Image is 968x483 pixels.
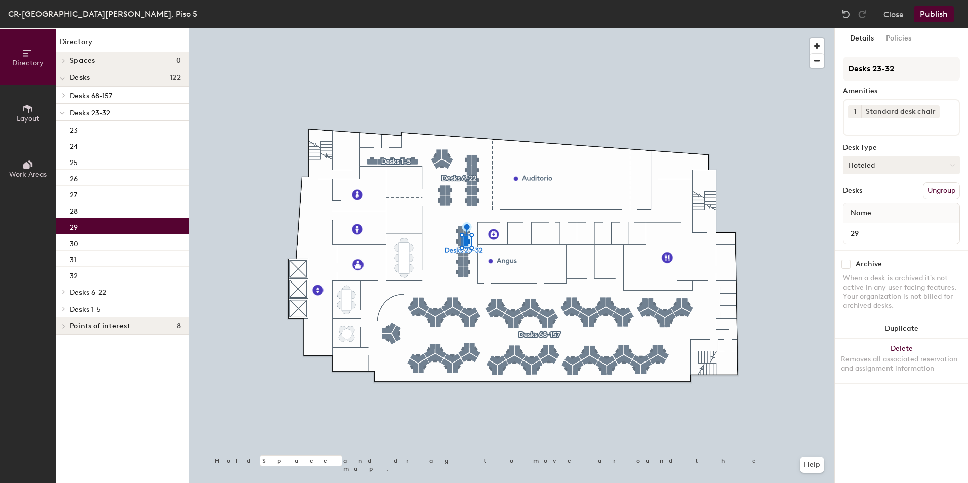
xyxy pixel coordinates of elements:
button: 1 [848,105,861,118]
span: 122 [170,74,181,82]
span: Desks 68-157 [70,92,112,100]
span: Name [845,204,876,222]
img: Undo [841,9,851,19]
p: 28 [70,204,78,216]
p: 23 [70,123,78,135]
button: Publish [914,6,954,22]
div: When a desk is archived it's not active in any user-facing features. Your organization is not bil... [843,274,960,310]
button: Ungroup [923,182,960,199]
p: 29 [70,220,78,232]
p: 31 [70,253,76,264]
span: Points of interest [70,322,130,330]
span: 8 [177,322,181,330]
button: Hoteled [843,156,960,174]
div: CR-[GEOGRAPHIC_DATA][PERSON_NAME], Piso 5 [8,8,197,20]
p: 30 [70,236,78,248]
img: Redo [857,9,867,19]
button: Close [883,6,904,22]
span: Desks 1-5 [70,305,101,314]
button: Policies [880,28,917,49]
div: Removes all associated reservation and assignment information [841,355,962,373]
span: Desks 6-22 [70,288,106,297]
span: Directory [12,59,44,67]
span: 0 [176,57,181,65]
button: DeleteRemoves all associated reservation and assignment information [835,339,968,383]
button: Duplicate [835,318,968,339]
div: Desks [843,187,862,195]
div: Standard desk chair [861,105,940,118]
button: Help [800,457,824,473]
span: Work Areas [9,170,47,179]
span: Desks 23-32 [70,109,110,117]
span: Spaces [70,57,95,65]
button: Details [844,28,880,49]
span: Layout [17,114,39,123]
p: 24 [70,139,78,151]
p: 27 [70,188,77,199]
div: Archive [856,260,882,268]
p: 25 [70,155,78,167]
h1: Directory [56,36,189,52]
input: Unnamed desk [845,226,957,240]
p: 26 [70,172,78,183]
p: 32 [70,269,78,280]
div: Desk Type [843,144,960,152]
span: 1 [854,107,856,117]
span: Desks [70,74,90,82]
div: Amenities [843,87,960,95]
